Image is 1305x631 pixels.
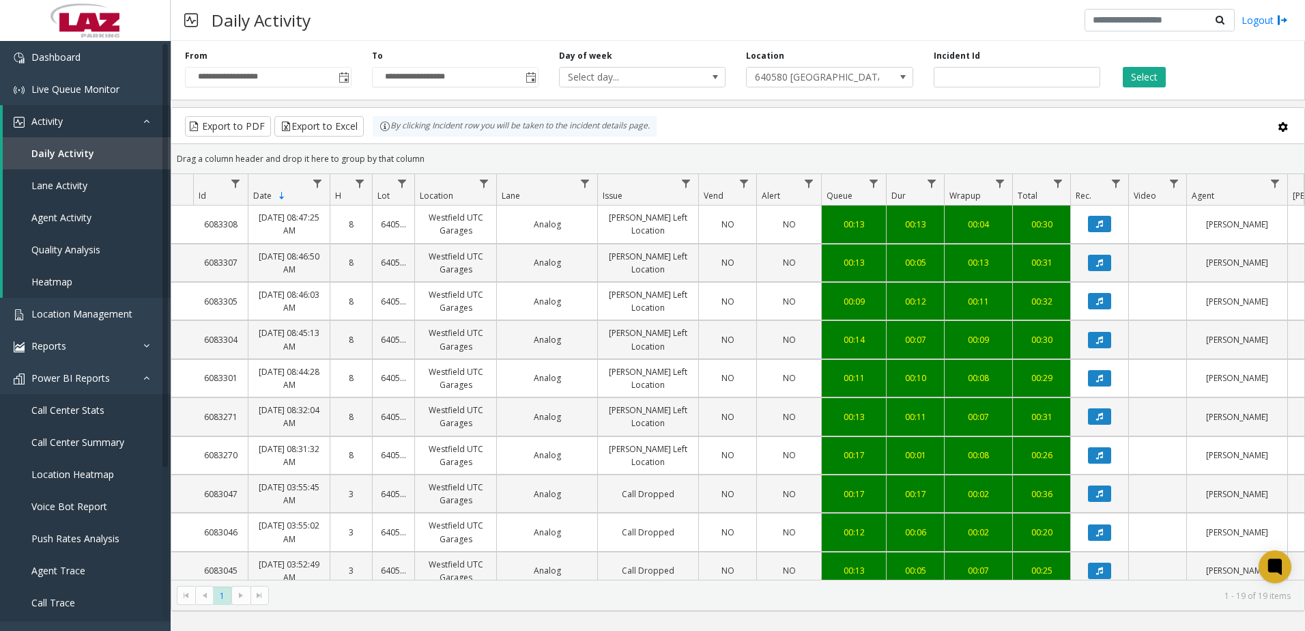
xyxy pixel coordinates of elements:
[201,295,240,308] a: 6083305
[1165,174,1184,193] a: Video Filter Menu
[830,526,878,539] a: 00:12
[201,526,240,539] a: 6083046
[765,449,813,462] a: NO
[1021,564,1062,577] a: 00:25
[1021,333,1062,346] div: 00:30
[830,410,878,423] a: 00:13
[721,449,734,461] span: NO
[201,333,240,346] a: 6083304
[420,190,453,201] span: Location
[423,558,488,584] a: Westfield UTC Garages
[934,50,980,62] label: Incident Id
[3,169,171,201] a: Lane Activity
[953,295,1004,308] a: 00:11
[31,243,100,256] span: Quality Analysis
[895,256,936,269] a: 00:05
[949,190,981,201] span: Wrapup
[830,256,878,269] a: 00:13
[1242,13,1288,27] a: Logout
[895,295,936,308] a: 00:12
[707,410,748,423] a: NO
[1195,256,1279,269] a: [PERSON_NAME]
[381,526,406,539] a: 640580
[274,116,364,137] button: Export to Excel
[257,288,321,314] a: [DATE] 08:46:03 AM
[381,410,406,423] a: 640580
[339,295,364,308] a: 8
[606,488,690,501] a: Call Dropped
[953,218,1004,231] a: 00:04
[257,443,321,468] a: [DATE] 08:31:32 AM
[1018,190,1037,201] span: Total
[1021,526,1062,539] a: 00:20
[423,326,488,352] a: Westfield UTC Garages
[201,449,240,462] a: 6083270
[393,174,412,193] a: Lot Filter Menu
[953,410,1004,423] div: 00:07
[953,449,1004,462] a: 00:08
[1021,218,1062,231] a: 00:30
[381,333,406,346] a: 640580
[707,218,748,231] a: NO
[14,341,25,352] img: 'icon'
[1021,488,1062,501] a: 00:36
[953,333,1004,346] a: 00:09
[377,190,390,201] span: Lot
[765,333,813,346] a: NO
[1021,256,1062,269] div: 00:31
[505,526,589,539] a: Analog
[1134,190,1156,201] span: Video
[830,218,878,231] a: 00:13
[31,115,63,128] span: Activity
[707,333,748,346] a: NO
[31,211,91,224] span: Agent Activity
[14,309,25,320] img: 'icon'
[523,68,538,87] span: Toggle popup
[31,371,110,384] span: Power BI Reports
[31,179,87,192] span: Lane Activity
[721,411,734,423] span: NO
[335,190,341,201] span: H
[895,218,936,231] a: 00:13
[895,488,936,501] div: 00:17
[707,526,748,539] a: NO
[201,256,240,269] a: 6083307
[185,50,207,62] label: From
[1195,526,1279,539] a: [PERSON_NAME]
[606,526,690,539] a: Call Dropped
[31,275,72,288] span: Heatmap
[227,174,245,193] a: Id Filter Menu
[1021,410,1062,423] div: 00:31
[1195,295,1279,308] a: [PERSON_NAME]
[606,250,690,276] a: [PERSON_NAME] Left Location
[707,295,748,308] a: NO
[827,190,852,201] span: Queue
[201,371,240,384] a: 6083301
[184,3,198,37] img: pageIcon
[895,564,936,577] a: 00:05
[372,50,383,62] label: To
[381,449,406,462] a: 640580
[14,53,25,64] img: 'icon'
[14,85,25,96] img: 'icon'
[381,295,406,308] a: 640580
[1021,295,1062,308] div: 00:32
[1192,190,1214,201] span: Agent
[895,410,936,423] a: 00:11
[923,174,941,193] a: Dur Filter Menu
[1266,174,1285,193] a: Agent Filter Menu
[257,326,321,352] a: [DATE] 08:45:13 AM
[830,333,878,346] div: 00:14
[505,488,589,501] a: Analog
[381,256,406,269] a: 640580
[423,288,488,314] a: Westfield UTC Garages
[31,339,66,352] span: Reports
[704,190,723,201] span: Vend
[423,481,488,507] a: Westfield UTC Garages
[1021,371,1062,384] div: 00:29
[953,256,1004,269] a: 00:13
